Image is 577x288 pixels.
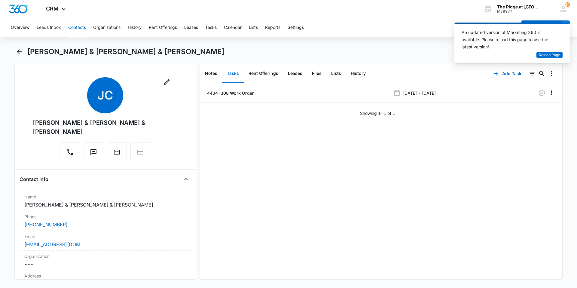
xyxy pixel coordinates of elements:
[128,18,142,37] button: History
[537,69,547,78] button: Search...
[60,142,80,162] button: Call
[107,142,127,162] button: Email
[326,64,346,83] button: Lists
[68,18,86,37] button: Contacts
[84,152,103,157] a: Text
[265,18,280,37] button: Reports
[205,18,217,37] button: Tasks
[224,18,242,37] button: Calendar
[24,233,186,240] label: Email
[24,201,186,208] dd: [PERSON_NAME] & [PERSON_NAME] & [PERSON_NAME]
[37,18,61,37] button: Leads Inbox
[565,2,570,7] span: 149
[547,88,556,98] button: Overflow Menu
[93,18,121,37] button: Organizations
[244,64,283,83] button: Rent Offerings
[20,191,191,211] div: Name[PERSON_NAME] & [PERSON_NAME] & [PERSON_NAME]
[222,64,244,83] button: Tasks
[24,241,84,248] a: [EMAIL_ADDRESS][DOMAIN_NAME]
[24,221,68,228] a: [PHONE_NUMBER]
[539,52,560,58] span: Reload Page
[20,231,191,251] div: Email[EMAIL_ADDRESS][DOMAIN_NAME]
[497,5,541,9] div: account name
[20,176,48,183] h4: Contact Info
[11,18,29,37] button: Overview
[24,194,186,200] label: Name
[249,18,258,37] button: Lists
[346,64,371,83] button: History
[565,2,570,7] div: notifications count
[521,20,562,35] button: Add Contact
[20,251,191,270] div: Organization---
[107,152,127,157] a: Email
[84,142,103,162] button: Text
[24,273,186,279] label: Address
[24,213,186,220] label: Phone
[20,211,191,231] div: Phone[PHONE_NUMBER]
[206,90,254,96] a: 4404-308 Work Order
[27,47,224,56] h1: [PERSON_NAME] & [PERSON_NAME] & [PERSON_NAME]
[497,9,541,14] div: account id
[46,5,59,12] span: CRM
[14,47,24,57] button: Back
[24,253,186,259] label: Organization
[307,64,326,83] button: Files
[536,52,563,59] button: Reload Page
[488,66,527,81] button: Add Task
[181,174,191,184] button: Close
[184,18,198,37] button: Leases
[200,64,222,83] button: Notes
[360,110,395,116] p: Showing 1-1 of 1
[33,118,178,136] div: [PERSON_NAME] & [PERSON_NAME] & [PERSON_NAME]
[87,77,123,113] span: JC
[60,152,80,157] a: Call
[149,18,177,37] button: Rent Offerings
[527,69,537,78] button: Filters
[547,69,556,78] button: Overflow Menu
[288,18,304,37] button: Settings
[24,261,186,268] dd: ---
[462,29,555,51] div: An updated version of Marketing 360 is available. Please reload this page to use the latest version!
[403,90,436,96] p: [DATE] - [DATE]
[283,64,307,83] button: Leases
